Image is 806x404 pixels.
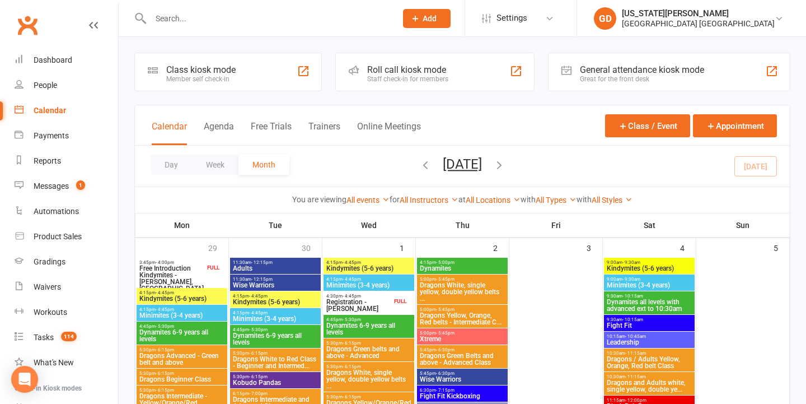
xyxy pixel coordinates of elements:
span: - 12:15pm [251,260,273,265]
div: Class kiosk mode [166,64,236,75]
th: Wed [322,213,416,237]
a: All events [346,196,390,205]
span: Kobudo Pandas [232,379,318,386]
span: 114 [61,332,77,341]
span: 4:15pm [139,307,225,312]
a: Waivers [15,275,118,300]
button: Free Trials [251,121,292,145]
span: Dynamites all levels with advanced ext to 10:30am [606,299,692,312]
span: 1 [76,180,85,190]
span: Adults [232,265,318,272]
span: 6:30pm [419,388,505,393]
strong: with [521,195,536,204]
span: 4:45pm [232,327,318,332]
a: All Types [536,196,577,205]
span: Dragons Green belts and above - Advanced [326,346,412,359]
span: - 6:15pm [156,371,174,376]
a: What's New [15,350,118,375]
span: - 4:45pm [249,310,268,315]
div: What's New [34,358,74,367]
span: - 10:45am [625,334,646,339]
a: All Locations [466,196,521,205]
button: Agenda [204,121,234,145]
a: Tasks 114 [15,325,118,350]
a: Payments [15,123,118,148]
span: - 5:45pm [436,307,454,312]
strong: for [390,195,400,204]
div: 2 [493,238,509,257]
span: - 11:15am [625,351,646,356]
span: - 5:30pm [249,327,268,332]
span: 4:15pm [419,260,505,265]
span: 5:00pm [419,277,505,282]
div: People [34,81,57,90]
span: Dynamites [419,265,505,272]
span: Minimites (3-4 years) [232,315,318,322]
div: Staff check-in for members [367,75,448,83]
span: 5:30pm [326,341,412,346]
div: Waivers [34,282,61,291]
span: 4:15pm [326,260,412,265]
span: 10:30am [606,374,692,379]
span: - 5:45pm [436,277,454,282]
span: Wise Warriors [419,376,505,383]
span: Minimites (3-4 years) [606,282,692,289]
div: Gradings [34,257,65,266]
th: Mon [135,213,229,237]
span: Dragons Advanced - Green belt and above [139,352,225,366]
span: 10:30am [606,351,692,356]
span: - 4:45pm [343,294,361,299]
span: - 5:00pm [436,260,454,265]
span: 4:15pm [326,277,412,282]
span: Dragons Yellow, Orange, Red belts - Intermediate C... [419,312,505,326]
button: Appointment [693,114,777,137]
span: - 9:30am [622,277,640,282]
span: Minimites (3-4 years) [139,312,225,319]
div: Messages [34,182,69,191]
span: 5:30pm [232,374,318,379]
span: - 6:15pm [249,351,268,356]
span: 9:00am [606,277,692,282]
span: Dynamites 6-9 years all levels [326,322,412,336]
div: 3 [587,238,602,257]
span: - 6:15pm [156,347,174,352]
div: Reports [34,156,61,165]
span: Dragons / Adults Yellow, Orange, Red belt Class [606,356,692,369]
div: Automations [34,207,79,216]
span: - 7:00pm [249,391,268,396]
span: 5:00pm [419,331,505,336]
th: Sat [603,213,696,237]
span: 5:45pm [419,371,505,376]
span: Minimites (3-4 years) [326,282,412,289]
div: [GEOGRAPHIC_DATA] [GEOGRAPHIC_DATA] [622,18,775,29]
a: People [15,73,118,98]
span: Dragons and Adults white, single yellow, double ye... [606,379,692,393]
span: 11:15am [606,398,692,403]
a: Dashboard [15,48,118,73]
span: 9:30am [606,317,692,322]
span: - 6:15pm [343,341,361,346]
span: 4:15pm [139,290,225,295]
div: Calendar [34,106,66,115]
div: Great for the front desk [580,75,704,83]
div: Roll call kiosk mode [367,64,448,75]
a: Calendar [15,98,118,123]
span: Dragons White to Red Class - Beginner and Intermed... [232,356,318,369]
div: General attendance kiosk mode [580,64,704,75]
div: Payments [34,131,69,140]
span: Dynamites 6-9 years all levels [232,332,318,346]
a: Clubworx [13,11,41,39]
div: [US_STATE][PERSON_NAME] [622,8,775,18]
button: [DATE] [443,156,482,172]
div: Tasks [34,333,54,342]
div: Open Intercom Messenger [11,366,38,393]
span: 5:30pm [139,371,225,376]
span: Leadership [606,339,692,346]
th: Tue [229,213,322,237]
div: FULL [391,297,409,305]
span: - 12:00pm [625,398,646,403]
span: - 5:30pm [156,324,174,329]
span: 10:15am [606,334,692,339]
a: Workouts [15,300,118,325]
span: 11:30am [232,277,318,282]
